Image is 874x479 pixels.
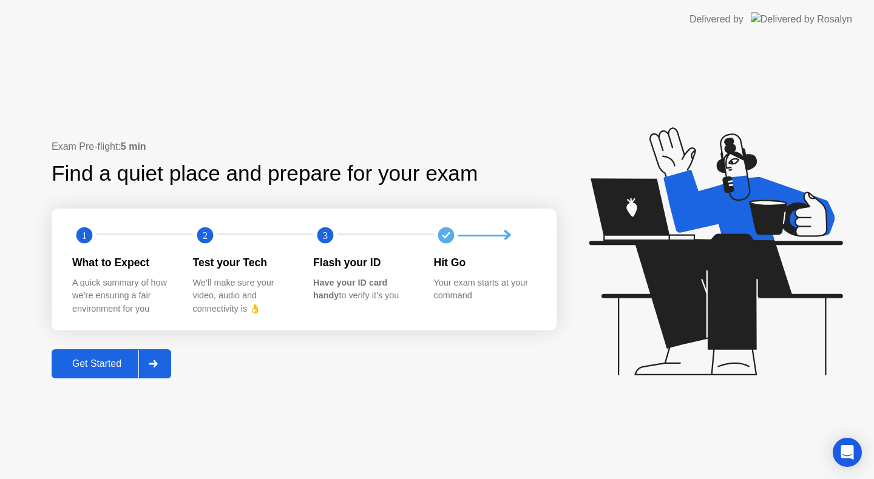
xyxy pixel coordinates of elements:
[689,12,744,27] div: Delivered by
[193,255,294,270] div: Test your Tech
[313,278,387,301] b: Have your ID card handy
[434,255,535,270] div: Hit Go
[72,276,174,316] div: A quick summary of how we’re ensuring a fair environment for you
[193,276,294,316] div: We’ll make sure your video, audio and connectivity is 👌
[323,230,328,241] text: 3
[121,141,146,152] b: 5 min
[82,230,87,241] text: 1
[313,255,415,270] div: Flash your ID
[52,349,171,378] button: Get Started
[434,276,535,303] div: Your exam starts at your command
[202,230,207,241] text: 2
[52,158,479,190] div: Find a quiet place and prepare for your exam
[313,276,415,303] div: to verify it’s you
[55,358,138,369] div: Get Started
[833,438,862,467] div: Open Intercom Messenger
[72,255,174,270] div: What to Expect
[52,139,557,154] div: Exam Pre-flight:
[751,12,852,26] img: Delivered by Rosalyn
